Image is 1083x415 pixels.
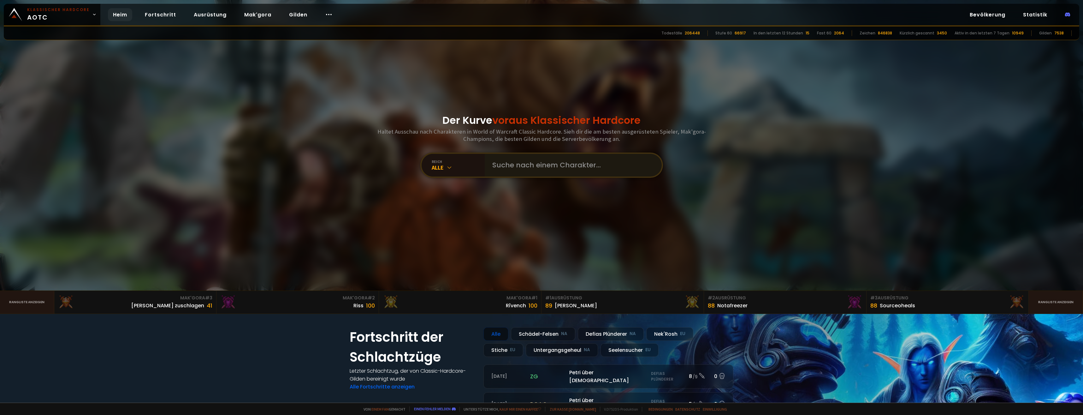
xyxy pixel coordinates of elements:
[545,295,551,301] span: #
[488,154,654,177] input: Suche nach einem Charakter...
[806,30,809,36] div: 15
[239,8,276,21] a: Mak'gora
[371,407,389,412] a: einem Fan
[529,301,537,310] div: 100
[715,30,732,36] div: Stufe 60
[27,13,90,22] font: AOTC
[645,347,651,353] small: EU
[654,330,678,338] font: Nek'Rosh
[536,295,537,301] font: 1
[867,291,1029,314] a: #3Ausrüstung88Sourceoheals
[608,346,643,354] font: Seelensucher
[372,295,375,301] font: 2
[661,30,682,36] div: Todesfälle
[551,295,582,301] font: Ausrüstung
[630,331,636,337] small: NA
[703,407,727,412] a: Einwilligung
[937,30,947,36] div: 3450
[534,346,581,354] font: Untergangsgeheul
[1029,291,1083,314] a: Rangliste anzeigen
[878,295,908,301] font: Ausrüstung
[414,406,451,411] a: Einen Fehler melden
[491,346,507,354] font: Stiche
[379,291,541,314] a: Mak'Gora#1Rîvench100
[955,30,1009,36] div: Aktiv in den letzten 7 Tagen
[353,302,364,310] div: Riss
[368,295,375,301] span: #
[834,30,844,36] div: 2064
[189,8,232,21] a: Ausrüstung
[108,8,132,21] a: Heim
[715,295,746,301] font: Ausrüstung
[284,8,312,21] a: Gilden
[550,407,596,412] a: Zur Kasse [DOMAIN_NAME]
[880,302,915,310] div: Sourceoheals
[735,30,746,36] div: 66917
[1018,8,1052,21] a: Statistik
[205,295,212,301] span: #
[350,367,476,383] h4: Letzter Schlachtzug, der von Classic-Hardcore-Gilden bereinigt wurde
[519,330,559,338] font: Schädel-Felsen
[216,291,379,314] a: Mak'Gora#2Riss100
[492,113,641,127] span: voraus Klassischer Hardcore
[207,301,212,310] div: 41
[900,30,934,36] div: Kürzlich gescannt
[531,295,537,301] span: #
[708,295,715,301] span: #
[1012,30,1024,36] div: 10949
[648,407,673,412] a: Bedingungen
[140,8,181,21] a: Fortschritt
[584,347,590,353] small: NA
[965,8,1010,21] a: Bevölkerung
[180,295,205,301] font: Mak'Gora
[350,383,415,390] a: Alle Fortschritte anzeigen
[343,295,368,301] font: Mak'Gora
[459,407,541,412] span: Unterstütze mich,
[541,291,704,314] a: #1Ausrüstung89[PERSON_NAME]
[432,164,444,171] font: Alle
[550,295,551,301] font: 1
[555,302,597,310] div: [PERSON_NAME]
[717,302,748,310] div: Notafreezer
[500,407,541,412] a: kauf mir einen Kaffee
[675,407,700,412] a: Datenschutz
[372,128,712,142] h3: Haltet Ausschau nach Charakteren in World of Warcraft Classic Hardcore. Sieh dir die am besten au...
[1039,30,1052,36] div: Gilden
[483,364,733,388] a: [DATE]ZgPetri über [DEMOGRAPHIC_DATA]Defias Plünderer8 /90
[510,347,515,353] small: EU
[561,331,567,337] small: NA
[54,291,217,314] a: Mak'Gora#3[PERSON_NAME] zuschlagen41
[817,30,831,36] div: Fast 60
[704,291,867,314] a: #2Ausrüstung88Notafreezer
[366,301,375,310] div: 100
[506,295,531,301] font: Mak'Gora
[708,301,715,310] div: 88
[680,331,685,337] small: EU
[870,301,877,310] div: 88
[506,302,526,310] div: Rîvench
[4,4,100,25] a: Klassischer HardcoreAOTC
[27,7,90,13] small: Klassischer Hardcore
[860,30,875,36] div: Zeichen
[210,295,212,301] font: 3
[442,113,641,128] h1: Der Kurve
[870,295,878,301] span: #
[586,330,627,338] font: Defias Plünderer
[878,30,892,36] div: 846838
[875,295,878,301] font: 3
[483,327,508,341] div: Alle
[754,30,803,36] div: In den letzten 12 Stunden
[712,295,715,301] font: 2
[364,407,405,412] font: Von gemacht
[1054,30,1064,36] div: 7538
[604,407,638,412] font: V.D752D5-Produktion
[350,327,476,367] h1: Fortschritt der Schlachtzüge
[545,301,552,310] div: 89
[432,159,485,164] div: Reich
[685,30,700,36] div: 206448
[131,302,204,310] div: [PERSON_NAME] zuschlagen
